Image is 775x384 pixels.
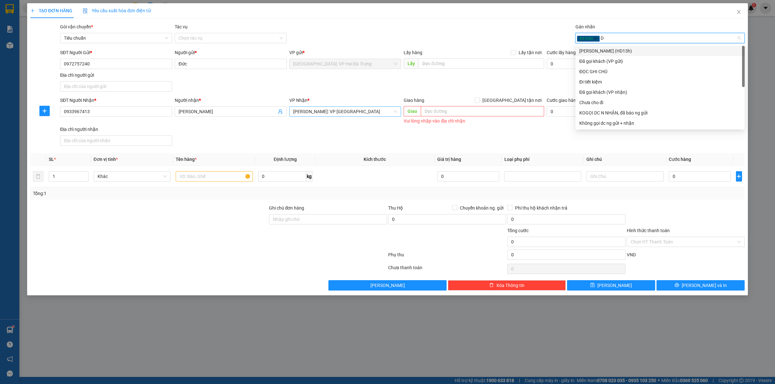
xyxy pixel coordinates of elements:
span: [PERSON_NAME] và In [682,282,727,289]
div: SĐT Người Gửi [60,49,172,56]
input: Dọc đường [421,106,544,116]
input: Dọc đường [418,58,544,69]
span: Hồ Chí Minh: VP Quận Tân Bình [293,107,398,116]
span: plus [30,8,35,13]
th: Ghi chú [584,153,666,166]
input: Địa chỉ của người nhận [60,135,172,146]
button: deleteXóa Thông tin [448,280,566,290]
span: save [590,283,595,288]
span: Đơn vị tính [94,157,118,162]
div: KOGỌI DC N NHẬN, đã báo ng gửi [575,108,745,118]
div: Người gửi [175,49,287,56]
div: Đã gọi khách (VP gửi) [575,56,745,66]
span: Giao hàng [404,98,424,103]
div: Địa chỉ người nhận [60,126,172,133]
span: Chuyển khoản ng. gửi [457,204,506,212]
span: plus [40,108,49,113]
div: [PERSON_NAME] (HD13h) [579,47,741,54]
span: Khác [98,172,167,181]
span: [PERSON_NAME] [597,282,632,289]
div: Đã gọi khách (VP nhận) [579,89,741,96]
span: Cước hàng [669,157,691,162]
label: Gán nhãn [575,24,595,29]
div: KOGỌI DC N NHẬN, đã báo ng gửi [579,109,741,116]
div: Không gọi dc ng gửi + nhận [575,118,745,128]
button: delete [33,171,43,182]
label: Hình thức thanh toán [627,228,670,233]
span: VND [627,252,636,257]
div: Đi tiết kiệm [579,78,741,85]
div: Chưa cho đi [575,97,745,108]
input: Cước giao hàng [547,106,630,117]
span: Phí thu hộ khách nhận trả [512,204,570,212]
span: Yêu cầu xuất hóa đơn điện tử [83,8,151,13]
input: Ghi chú đơn hàng [269,214,387,224]
span: printer [675,283,679,288]
span: Lấy tận nơi [516,49,544,56]
span: Tiêu chuẩn [64,33,168,43]
label: Ghi chú đơn hàng [269,205,305,211]
span: TẠO ĐƠN HÀNG [30,8,72,13]
button: printer[PERSON_NAME] và In [656,280,745,290]
input: Cước lấy hàng [547,59,630,69]
span: Giao [404,106,421,116]
span: plus [736,174,742,179]
span: Tổng cước [507,228,529,233]
div: Đã gọi khách (VP gửi) [579,58,741,65]
div: ĐỌC GHI CHÚ [579,68,741,75]
div: Người nhận [175,97,287,104]
span: Xe máy [577,36,600,42]
div: Tổng: 1 [33,190,299,197]
button: Close [730,3,748,21]
span: Lấy hàng [404,50,422,55]
span: Xóa Thông tin [496,282,524,289]
label: Cước lấy hàng [547,50,576,55]
div: Vui lòng nhập vào địa chỉ nhận [404,117,544,125]
span: Thu Hộ [388,205,403,211]
th: Loại phụ phí [502,153,584,166]
div: ĐỌC GHI CHÚ [575,66,745,77]
span: [PERSON_NAME] [370,282,405,289]
button: plus [39,106,50,116]
span: Định lượng [274,157,297,162]
input: Gán nhãn [601,34,605,42]
img: icon [83,8,88,14]
div: SĐT Người Nhận [60,97,172,104]
div: Không gọi dc ng gửi + nhận [579,120,741,127]
button: save[PERSON_NAME] [567,280,655,290]
label: Tác vụ [175,24,188,29]
span: [PHONE_NUMBER] - [DOMAIN_NAME] [12,38,104,63]
div: Địa chỉ người gửi [60,72,172,79]
span: [GEOGRAPHIC_DATA] tận nơi [480,97,544,104]
div: Đi tiết kiệm [575,77,745,87]
label: Cước giao hàng [547,98,579,103]
span: Tên hàng [176,157,197,162]
span: Gói vận chuyển [60,24,93,29]
button: plus [736,171,742,182]
span: close [594,37,597,40]
strong: (Công Ty TNHH Chuyển Phát Nhanh Bảo An - MST: 0109597835) [9,26,105,36]
input: VD: Bàn, Ghế [176,171,253,182]
input: 0 [437,171,499,182]
span: SL [49,157,54,162]
div: Chưa cho đi [579,99,741,106]
div: Chưa thanh toán [387,264,507,275]
span: Kích thước [364,157,386,162]
input: Ghi Chú [586,171,663,182]
div: Phụ thu [387,251,507,262]
input: Địa chỉ của người gửi [60,81,172,92]
span: Lấy [404,58,418,69]
span: user-add [278,109,283,114]
div: Huy Dương (HD13h) [575,46,745,56]
strong: BIÊN NHẬN VẬN CHUYỂN BẢO AN EXPRESS [10,9,104,24]
div: Đã gọi khách (VP nhận) [575,87,745,97]
span: Hà Nội: VP Hai Bà Trưng [293,59,398,69]
span: kg [306,171,313,182]
span: VP Nhận [289,98,307,103]
span: close [736,9,741,15]
span: delete [489,283,494,288]
span: Giá trị hàng [437,157,461,162]
button: [PERSON_NAME] [328,280,446,290]
div: VP gửi [289,49,401,56]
